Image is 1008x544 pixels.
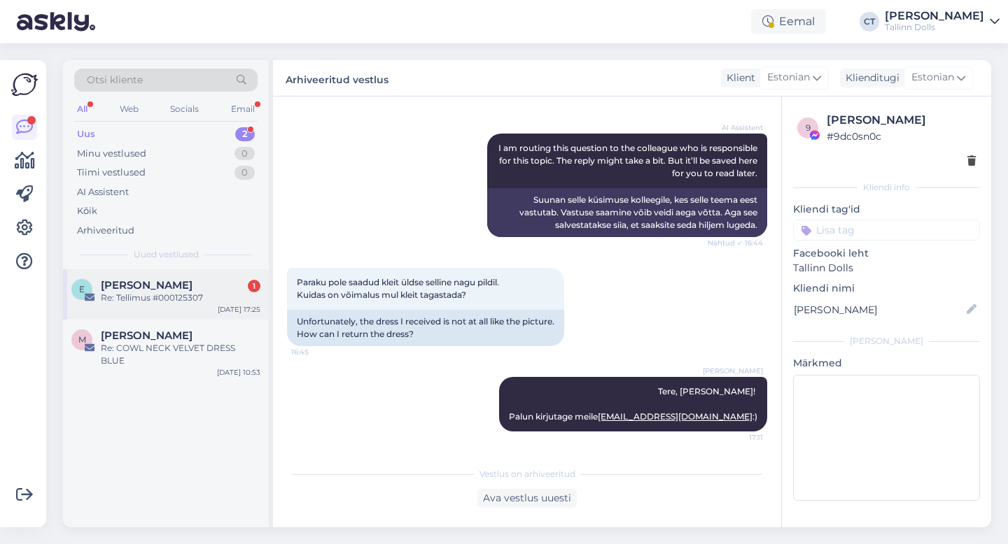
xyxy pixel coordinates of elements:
[827,129,976,144] div: # 9dc0sn0c
[134,248,199,261] span: Uued vestlused
[721,71,755,85] div: Klient
[710,432,763,443] span: 17:11
[217,367,260,378] div: [DATE] 10:53
[101,329,192,342] span: Mirjam Lauringson
[78,334,86,345] span: M
[885,10,984,22] div: [PERSON_NAME]
[860,12,879,31] div: CT
[793,356,980,371] p: Märkmed
[840,71,899,85] div: Klienditugi
[291,347,344,357] span: 16:45
[806,122,811,133] span: 9
[79,284,85,294] span: E
[167,100,202,118] div: Socials
[710,122,763,133] span: AI Assistent
[74,100,90,118] div: All
[234,166,255,180] div: 0
[479,468,575,480] span: Vestlus on arhiveeritud
[77,166,146,180] div: Tiimi vestlused
[793,261,980,275] p: Tallinn Dolls
[234,147,255,161] div: 0
[885,22,984,33] div: Tallinn Dolls
[228,100,258,118] div: Email
[708,238,763,248] span: Nähtud ✓ 16:44
[911,70,954,85] span: Estonian
[793,281,980,296] p: Kliendi nimi
[11,71,38,98] img: Askly Logo
[487,188,767,237] div: Suunan selle küsimuse kolleegile, kes selle teema eest vastutab. Vastuse saamine võib veidi aega ...
[286,69,388,87] label: Arhiveeritud vestlus
[297,277,501,300] span: Paraku pole saadud kleit üldse selline nagu pildil. Kuidas on võimalus mul kleit tagastada?
[117,100,141,118] div: Web
[885,10,1000,33] a: [PERSON_NAME]Tallinn Dolls
[248,280,260,292] div: 1
[767,70,810,85] span: Estonian
[235,127,255,141] div: 2
[477,489,577,508] div: Ava vestlus uuesti
[598,411,752,422] a: [EMAIL_ADDRESS][DOMAIN_NAME]
[101,279,192,292] span: Eveli Õigus
[287,310,564,346] div: Unfortunately, the dress I received is not at all like the picture. How can I return the dress?
[77,224,134,238] div: Arhiveeritud
[77,185,129,199] div: AI Assistent
[101,292,260,304] div: Re: Tellimus #000125307
[793,220,980,241] input: Lisa tag
[793,246,980,261] p: Facebooki leht
[794,302,964,317] input: Lisa nimi
[793,202,980,217] p: Kliendi tag'id
[77,127,95,141] div: Uus
[793,181,980,194] div: Kliendi info
[218,304,260,315] div: [DATE] 17:25
[751,9,826,34] div: Eemal
[101,342,260,367] div: Re: COWL NECK VELVET DRESS BLUE
[77,204,97,218] div: Kõik
[87,73,143,87] span: Otsi kliente
[827,112,976,129] div: [PERSON_NAME]
[793,335,980,348] div: [PERSON_NAME]
[77,147,146,161] div: Minu vestlused
[703,366,763,376] span: [PERSON_NAME]
[498,143,759,178] span: I am routing this question to the colleague who is responsible for this topic. The reply might ta...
